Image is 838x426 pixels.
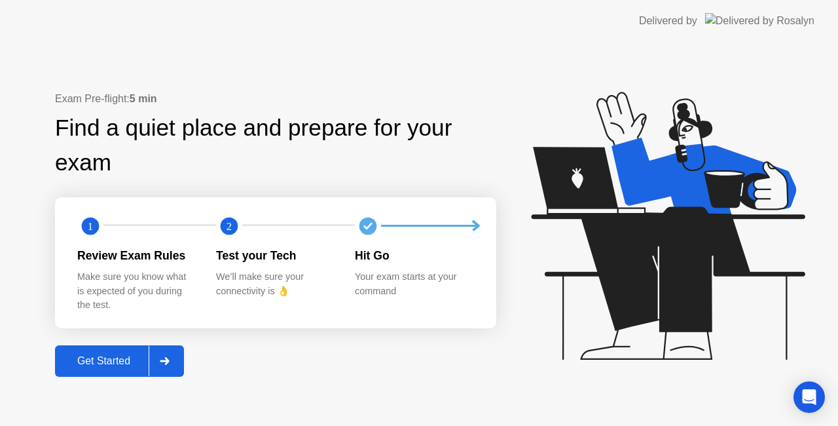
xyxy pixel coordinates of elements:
[88,220,93,232] text: 1
[77,270,195,313] div: Make sure you know what is expected of you during the test.
[216,247,334,264] div: Test your Tech
[77,247,195,264] div: Review Exam Rules
[216,270,334,298] div: We’ll make sure your connectivity is 👌
[355,270,473,298] div: Your exam starts at your command
[355,247,473,264] div: Hit Go
[55,111,496,180] div: Find a quiet place and prepare for your exam
[55,345,184,377] button: Get Started
[55,91,496,107] div: Exam Pre-flight:
[59,355,149,367] div: Get Started
[705,13,814,28] img: Delivered by Rosalyn
[639,13,697,29] div: Delivered by
[227,220,232,232] text: 2
[793,381,825,413] div: Open Intercom Messenger
[130,93,157,104] b: 5 min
